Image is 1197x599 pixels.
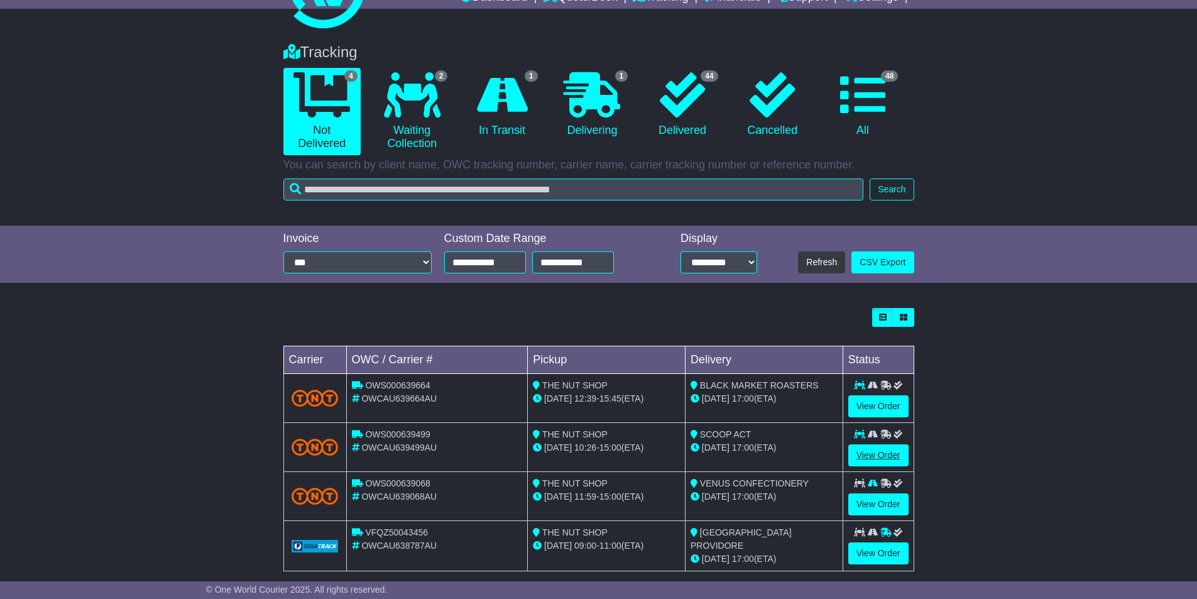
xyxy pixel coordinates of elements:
[365,429,430,439] span: OWS000639499
[732,442,754,453] span: 17:00
[851,251,914,273] a: CSV Export
[533,490,680,503] div: - (ETA)
[870,179,914,201] button: Search
[734,68,811,142] a: Cancelled
[361,442,437,453] span: OWCAU639499AU
[685,346,843,374] td: Delivery
[700,429,751,439] span: SCOOP ACT
[292,439,339,456] img: TNT_Domestic.png
[277,43,921,62] div: Tracking
[525,70,538,82] span: 1
[544,393,572,404] span: [DATE]
[702,554,730,564] span: [DATE]
[574,442,596,453] span: 10:26
[701,70,718,82] span: 44
[881,70,898,82] span: 48
[435,70,448,82] span: 2
[691,441,838,454] div: (ETA)
[574,492,596,502] span: 11:59
[574,541,596,551] span: 09:00
[283,68,361,155] a: 4 Not Delivered
[365,527,428,537] span: VFQZ50043456
[361,492,437,502] span: OWCAU639068AU
[700,380,819,390] span: BLACK MARKET ROASTERS
[702,442,730,453] span: [DATE]
[700,478,809,488] span: VENUS CONFECTIONERY
[691,527,792,551] span: [GEOGRAPHIC_DATA] PROVIDORE
[528,346,686,374] td: Pickup
[798,251,845,273] button: Refresh
[599,541,621,551] span: 11:00
[292,488,339,505] img: TNT_Domestic.png
[373,68,451,155] a: 2 Waiting Collection
[542,429,608,439] span: THE NUT SHOP
[361,541,437,551] span: OWCAU638787AU
[691,490,838,503] div: (ETA)
[283,232,432,246] div: Invoice
[599,442,621,453] span: 15:00
[574,393,596,404] span: 12:39
[732,492,754,502] span: 17:00
[843,346,914,374] td: Status
[346,346,528,374] td: OWC / Carrier #
[680,232,757,246] div: Display
[533,539,680,552] div: - (ETA)
[544,541,572,551] span: [DATE]
[361,393,437,404] span: OWCAU639664AU
[691,392,838,405] div: (ETA)
[463,68,540,142] a: 1 In Transit
[599,492,621,502] span: 15:00
[544,492,572,502] span: [DATE]
[702,492,730,502] span: [DATE]
[365,478,430,488] span: OWS000639068
[554,68,631,142] a: 1 Delivering
[599,393,621,404] span: 15:45
[848,493,909,515] a: View Order
[702,393,730,404] span: [DATE]
[344,70,358,82] span: 4
[283,346,346,374] td: Carrier
[732,393,754,404] span: 17:00
[732,554,754,564] span: 17:00
[292,540,339,552] img: GetCarrierServiceLogo
[533,392,680,405] div: - (ETA)
[533,441,680,454] div: - (ETA)
[643,68,721,142] a: 44 Delivered
[365,380,430,390] span: OWS000639664
[848,542,909,564] a: View Order
[848,395,909,417] a: View Order
[615,70,628,82] span: 1
[542,527,608,537] span: THE NUT SHOP
[444,232,646,246] div: Custom Date Range
[542,380,608,390] span: THE NUT SHOP
[824,68,901,142] a: 48 All
[283,158,914,172] p: You can search by client name, OWC tracking number, carrier name, carrier tracking number or refe...
[848,444,909,466] a: View Order
[691,552,838,566] div: (ETA)
[292,390,339,407] img: TNT_Domestic.png
[544,442,572,453] span: [DATE]
[542,478,608,488] span: THE NUT SHOP
[206,585,388,595] span: © One World Courier 2025. All rights reserved.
